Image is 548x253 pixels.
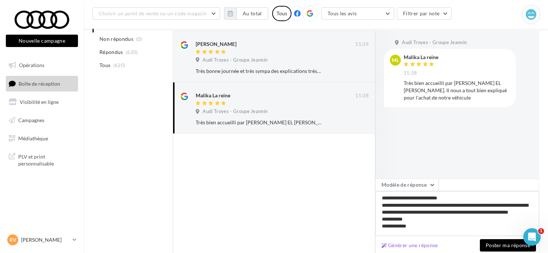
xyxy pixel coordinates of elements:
div: Malika La reine [196,92,230,99]
button: Filtrer par note [397,7,452,20]
a: Opérations [4,58,79,73]
a: Visibilité en ligne [4,94,79,110]
span: RV [9,236,16,244]
span: ML [392,57,399,64]
span: Tous [99,62,110,69]
span: (0) [136,36,142,42]
button: Au total [224,7,268,20]
span: (620) [113,62,126,68]
span: Campagnes [18,117,44,123]
span: Répondus [99,48,123,56]
span: (620) [126,49,138,55]
a: PLV et print personnalisable [4,149,79,170]
div: Très bonne journée et très sympa des explications très claires avec [PERSON_NAME] EL [PERSON_NAME... [196,67,321,75]
button: Tous les avis [321,7,394,20]
span: 15:39 [355,41,369,48]
span: Médiathèque [18,135,48,141]
div: Très bien accueilli par [PERSON_NAME] EL [PERSON_NAME]. Il nous a tout bien expliqué pour l'achat... [404,79,510,101]
span: Tous les avis [328,10,357,16]
span: Choisir un point de vente ou un code magasin [99,10,207,16]
span: 15:38 [404,70,417,77]
span: Boîte de réception [19,80,60,86]
button: Nouvelle campagne [6,35,78,47]
iframe: Intercom live chat [523,228,541,246]
button: Choisir un point de vente ou un code magasin [93,7,220,20]
span: Audi Troyes - Groupe Jeannin [203,57,267,63]
div: Malika La reine [404,55,438,60]
span: Non répondus [99,35,133,43]
span: 1 [538,228,544,234]
div: [PERSON_NAME] [196,40,236,48]
span: Opérations [19,62,44,68]
span: Audi Troyes - Groupe Jeannin [402,39,467,46]
p: [PERSON_NAME] [21,236,70,244]
a: RV [PERSON_NAME] [6,233,78,247]
div: Tous [272,6,291,21]
a: Boîte de réception [4,76,79,92]
span: Audi Troyes - Groupe Jeannin [203,108,267,115]
a: Médiathèque [4,131,79,146]
span: 15:38 [355,93,369,99]
span: PLV et print personnalisable [18,152,75,167]
button: Modèle de réponse [375,179,439,191]
button: Générer une réponse [379,241,441,250]
a: Campagnes [4,113,79,128]
button: Au total [236,7,268,20]
div: Très bien accueilli par [PERSON_NAME] EL [PERSON_NAME]. Il nous a tout bien expliqué pour l'achat... [196,119,321,126]
span: Visibilité en ligne [20,99,59,105]
button: Poster ma réponse [480,239,536,252]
